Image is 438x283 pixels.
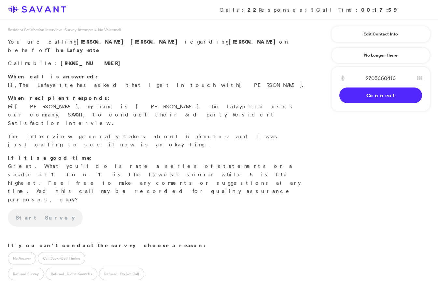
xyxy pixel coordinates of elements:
[8,94,306,127] p: Hi , my name is [PERSON_NAME]. The Lafayette uses our company, SAVANT, to conduct their 3rd party...
[8,132,306,149] p: The interview generally takes about 5 minutes and I was just calling to see if now is an okay time.
[131,38,181,45] span: [PERSON_NAME]
[99,268,144,280] label: Refused - Do Not Call
[46,268,97,280] label: Refused - Didn't Know Us
[77,38,127,45] span: [PERSON_NAME]
[331,47,430,63] a: No Longer There
[8,38,306,54] p: You are calling regarding on behalf of
[47,47,99,54] strong: The Lafayette
[61,60,124,67] span: [PHONE_NUMBER]
[8,242,206,249] strong: If you can't conduct the survey choose a reason:
[38,252,85,264] label: Call Back - Bad Timing
[8,94,109,101] strong: When recipient responds:
[8,59,306,68] p: Call :
[8,252,36,264] label: No Answer
[8,154,306,204] p: Great. What you'll do is rate a series of statements on a scale of 1 to 5. 1 is the lowest score ...
[239,82,302,88] span: [PERSON_NAME]
[339,29,422,39] a: Edit Contact Info
[15,103,78,110] span: [PERSON_NAME]
[361,6,398,13] strong: 00:17:59
[247,6,259,13] strong: 22
[8,154,92,161] strong: If it is a good time:
[311,6,316,13] strong: 1
[8,27,121,33] span: Resident Satisfaction Interview - Survey Attempt: 3 - No Voicemail
[19,82,77,88] span: The Lafayette
[229,38,279,45] strong: [PERSON_NAME]
[8,209,83,227] a: Start Survey
[25,60,55,66] span: mobile
[339,88,422,103] a: Connect
[8,73,306,89] p: Hi, has asked that I get in touch with .
[8,73,97,80] strong: When call is answered:
[8,268,44,280] label: Refused Survey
